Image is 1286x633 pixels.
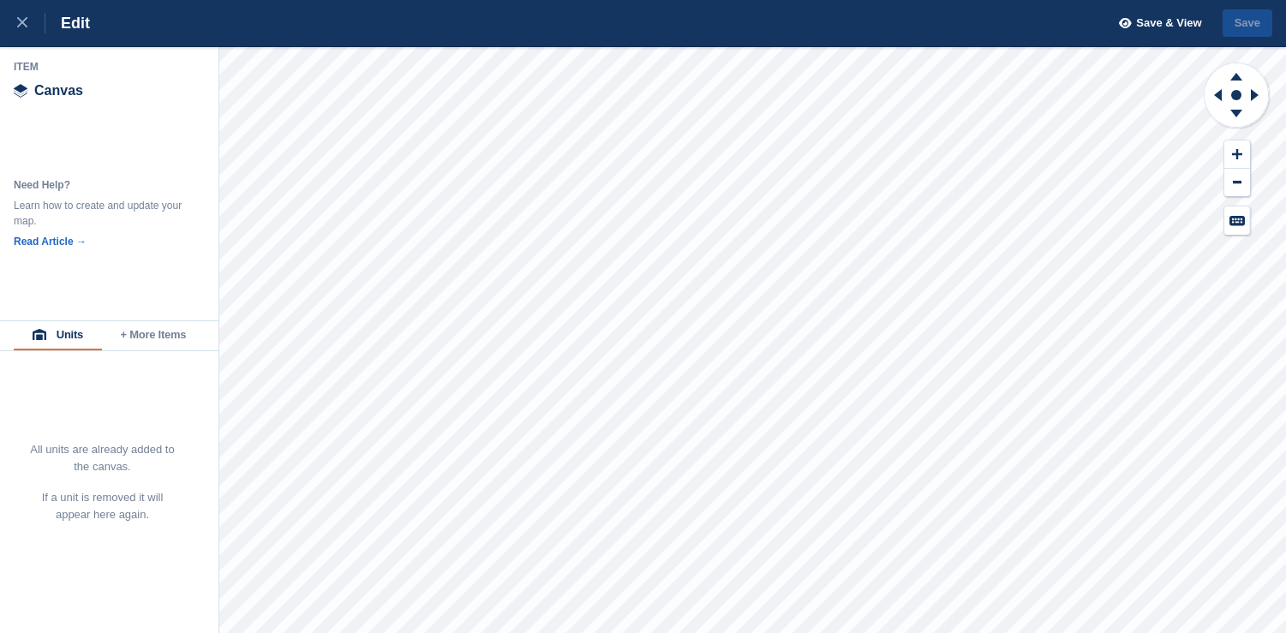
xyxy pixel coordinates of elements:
[29,441,176,475] p: All units are already added to the canvas.
[14,321,102,350] button: Units
[29,489,176,523] p: If a unit is removed it will appear here again.
[1110,9,1202,38] button: Save & View
[1224,140,1250,169] button: Zoom In
[45,13,90,33] div: Edit
[1224,206,1250,235] button: Keyboard Shortcuts
[102,321,205,350] button: + More Items
[14,84,27,98] img: canvas-icn.9d1aba5b.svg
[14,236,87,248] a: Read Article →
[1136,15,1201,32] span: Save & View
[14,60,206,74] div: Item
[14,177,185,193] div: Need Help?
[1224,169,1250,197] button: Zoom Out
[14,198,185,229] div: Learn how to create and update your map.
[34,84,83,98] span: Canvas
[1223,9,1272,38] button: Save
